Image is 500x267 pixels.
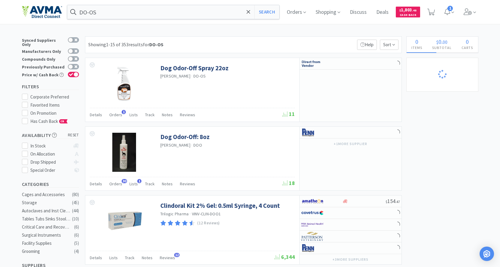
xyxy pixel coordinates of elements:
span: CB [59,120,65,123]
div: ( 6 ) [74,223,79,231]
h4: Subtotal [427,45,457,50]
div: Corporate Preferred [30,93,79,101]
span: Notes [162,112,173,117]
div: Special Order [30,167,70,174]
span: DOO [193,142,202,148]
img: e1133ece90fa4a959c5ae41b0808c578_9.png [301,244,324,253]
span: · [191,73,192,79]
div: Facility Supplies [22,240,71,247]
span: Reviews [180,181,195,187]
span: $ [386,199,387,204]
span: 1 [447,6,453,11]
div: Showing 1-15 of 353 results [88,41,163,49]
h4: Carts [457,45,478,50]
span: Track [145,112,155,117]
span: 1 [137,179,141,183]
a: Dog Odor-Off: 8oz [160,133,210,141]
span: Reviews [160,255,175,260]
span: 11 [282,111,295,117]
a: Clindoral Kit 2% Gel: 0.5ml Syringe, 4 Count [160,202,280,210]
div: Manufacturers Only [22,48,65,53]
div: ( 5 ) [74,240,79,247]
span: 0 [438,38,441,45]
span: Notes [142,255,153,260]
span: 1 [122,110,126,114]
button: +3more suppliers [329,255,371,264]
strong: DO-OS [149,41,163,47]
div: ( 80 ) [72,191,79,198]
span: Lists [129,112,138,117]
a: [PERSON_NAME] [160,142,190,148]
div: Cages and Accessories [22,191,71,198]
a: Dog Odor-Off Spray 22oz [160,64,229,72]
h4: Items [407,45,427,50]
img: 7a63d4915ddd4cdda3cdd61a50999c32_138436.jpeg [105,202,144,241]
span: 0 [415,38,418,45]
span: Orders [109,112,122,117]
span: Lists [109,255,118,260]
div: Open Intercom Messenger [480,247,494,261]
div: Autoclaves and Inst Cleaners [22,207,71,214]
div: Critical Care and Recovery [22,223,71,231]
span: Cash Back [399,14,417,17]
h5: Categories [22,181,79,188]
img: e1133ece90fa4a959c5ae41b0808c578_9.png [301,128,324,137]
span: 12 [174,253,180,257]
span: 1,803 [399,7,417,13]
span: Orders [109,181,122,187]
span: 18 [282,180,295,187]
div: . [427,39,457,45]
a: Trilogic Pharma [160,211,189,217]
p: Help [357,40,377,50]
img: f6b2451649754179b5b4e0c70c3f7cb0_2.png [301,220,324,229]
button: +1more supplier [331,140,370,148]
span: Details [90,181,102,187]
a: Deals [374,10,391,15]
img: dd2c0eb431564a59920bb2fe31b3a46d_114944.jpeg [112,133,136,172]
span: $ [436,39,438,45]
div: Surgical Instruments [22,232,71,239]
span: for [143,41,163,47]
span: Details [90,255,102,260]
img: aa46655b06b142908e99819edee16c7b_375113.png [114,64,134,103]
span: reset [68,132,79,138]
div: Previously Purchased [22,64,65,69]
span: 6,344 [274,253,295,260]
span: · [189,211,191,217]
div: ( 45 ) [72,199,79,206]
span: Details [90,112,102,117]
div: Drop Shipped [30,159,70,166]
div: On Allocation [30,150,70,158]
span: 0 [466,38,469,45]
span: Track [145,181,155,187]
div: Price w/ Cash Back [22,72,65,77]
a: $1,803.48Cash Back [396,4,420,20]
img: 77fca1acd8b6420a9015268ca798ef17_1.png [301,208,324,217]
span: Lists [129,181,138,187]
img: f5e969b455434c6296c6d81ef179fa71_3.png [301,232,324,241]
div: Synced Suppliers Only [22,37,65,47]
span: DO-OS [193,73,206,79]
div: Storage [22,199,71,206]
div: Tables Tubs Sinks Stools Mats [22,215,71,223]
span: 154 [386,198,400,205]
div: Grooming [22,248,71,255]
div: Favorited Items [30,102,79,109]
input: Search by item, sku, manufacturer, ingredient, size... [67,5,280,19]
span: VINV-CLIN-DOO1 [192,211,221,217]
span: Notes [162,181,173,187]
h5: Filters [22,83,79,90]
img: e4e33dab9f054f5782a47901c742baa9_102.png [22,6,62,18]
span: · [191,142,192,148]
div: On Promotion [30,110,79,117]
div: Compounds Only [22,56,65,61]
span: Track [125,255,135,260]
a: [PERSON_NAME] [160,73,190,79]
span: $ [399,8,401,12]
span: 30 [122,179,127,183]
p: (12 Reviews) [197,220,220,226]
span: Has Cash Back [30,118,68,124]
div: ( 10 ) [72,215,79,223]
div: ( 44 ) [72,207,79,214]
img: 3331a67d23dc422aa21b1ec98afbf632_11.png [301,197,324,206]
